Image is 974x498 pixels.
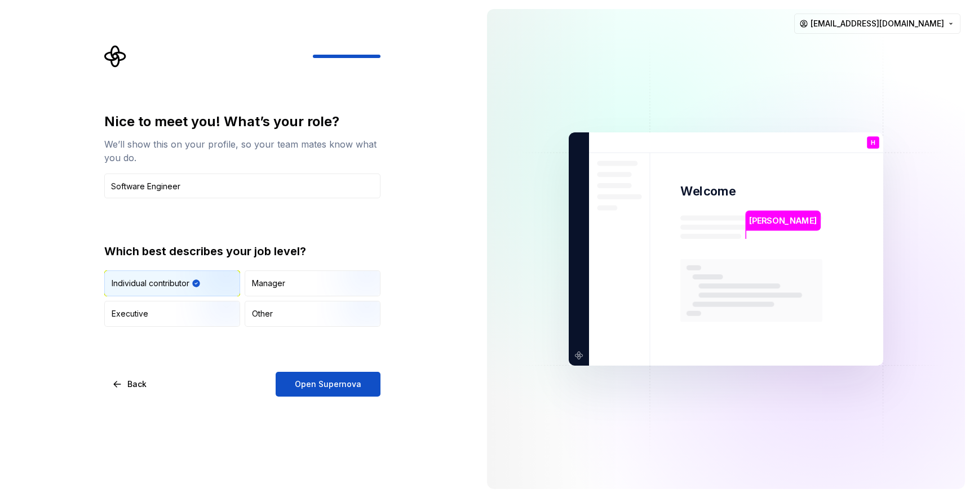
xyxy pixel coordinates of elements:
button: [EMAIL_ADDRESS][DOMAIN_NAME] [794,14,960,34]
span: Back [127,379,147,390]
span: [EMAIL_ADDRESS][DOMAIN_NAME] [811,18,944,29]
p: H [871,140,875,146]
input: Job title [104,174,380,198]
p: Welcome [680,183,736,199]
div: Which best describes your job level? [104,243,380,259]
div: We’ll show this on your profile, so your team mates know what you do. [104,137,380,164]
button: Back [104,372,156,397]
div: Manager [252,278,285,289]
div: Individual contributor [112,278,189,289]
p: [PERSON_NAME] [749,215,817,227]
span: Open Supernova [295,379,361,390]
div: Nice to meet you! What’s your role? [104,113,380,131]
button: Open Supernova [276,372,380,397]
svg: Supernova Logo [104,45,127,68]
div: Executive [112,308,148,319]
div: Other [252,308,273,319]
